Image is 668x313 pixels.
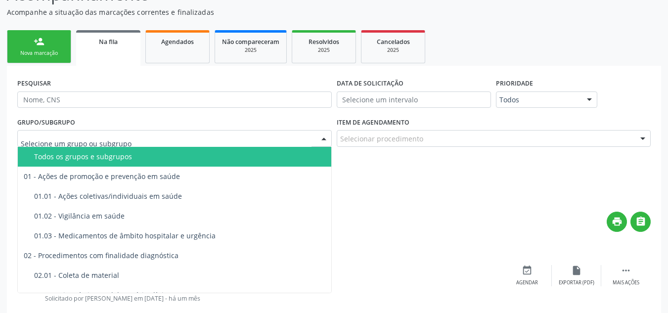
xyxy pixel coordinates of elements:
div: 01.03 - Medicamentos de âmbito hospitalar e urgência [34,232,329,240]
p: Solicitado por [PERSON_NAME] em [DATE] - há um mês [45,294,502,303]
div: 02 - Procedimentos com finalidade diagnóstica [24,252,329,260]
label: Grupo/Subgrupo [17,115,75,130]
label: Prioridade [496,76,533,91]
label: DATA DE SOLICITAÇÃO [337,76,403,91]
input: Selecione um intervalo [337,91,491,108]
span: Na fila [99,38,118,46]
label: PESQUISAR [17,76,51,91]
div: Exportar (PDF) [559,279,594,286]
input: Nome, CNS [17,91,332,108]
div: Agendar [516,279,538,286]
div: 01.01 - Ações coletivas/individuais em saúde [34,192,329,200]
span: Não compareceram [222,38,279,46]
div: 2025 [222,46,279,54]
div: 02.01 - Coleta de material [34,271,329,279]
i: event_available [522,265,533,276]
span: Todos [499,95,577,105]
input: Selecione um grupo ou subgrupo [21,134,312,153]
div: person_add [34,36,45,47]
div: Nova marcação [14,49,64,57]
span: Cancelados [377,38,410,46]
div: 2025 [368,46,418,54]
span: Resolvidos [309,38,339,46]
i:  [635,216,646,227]
button: Imprimir lista [607,212,627,232]
div: Mais ações [613,279,639,286]
p: Acompanhe a situação das marcações correntes e finalizadas [7,7,465,17]
span: Selecionar procedimento [340,134,423,144]
i: print [612,216,623,227]
div: 02.02 - Diagnóstico em laboratório clínico [34,291,329,299]
i:  [621,265,631,276]
label: Item de agendamento [337,115,409,130]
div: 01.02 - Vigilância em saúde [34,212,329,220]
div: Todos os grupos e subgrupos [34,153,329,161]
div: 2025 [299,46,349,54]
i: insert_drive_file [571,265,582,276]
span: Agendados [161,38,194,46]
div: 01 - Ações de promoção e prevenção em saúde [24,173,329,180]
button: Gerar planilha [630,212,651,232]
